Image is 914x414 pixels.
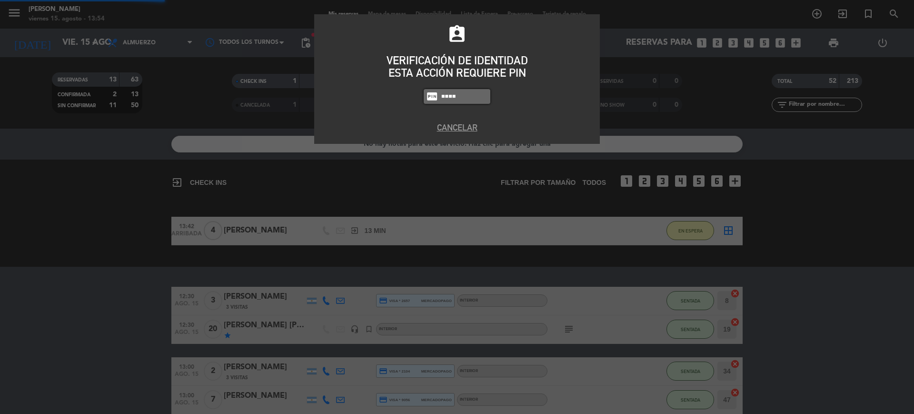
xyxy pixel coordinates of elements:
[321,54,593,67] div: VERIFICACIÓN DE IDENTIDAD
[321,121,593,134] button: Cancelar
[447,24,467,44] i: assignment_ind
[440,91,488,102] input: 1234
[426,91,438,102] i: fiber_pin
[321,67,593,79] div: ESTA ACCIÓN REQUIERE PIN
